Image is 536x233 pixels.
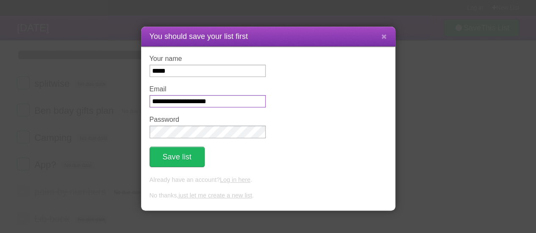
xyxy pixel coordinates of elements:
a: just let me create a new list [178,192,252,199]
h1: You should save your list first [150,31,387,42]
p: No thanks, . [150,191,387,200]
p: Already have an account? . [150,175,387,185]
label: Email [150,85,266,93]
label: Your name [150,55,266,63]
a: Log in here [220,176,250,183]
button: Save list [150,147,205,167]
label: Password [150,116,266,123]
